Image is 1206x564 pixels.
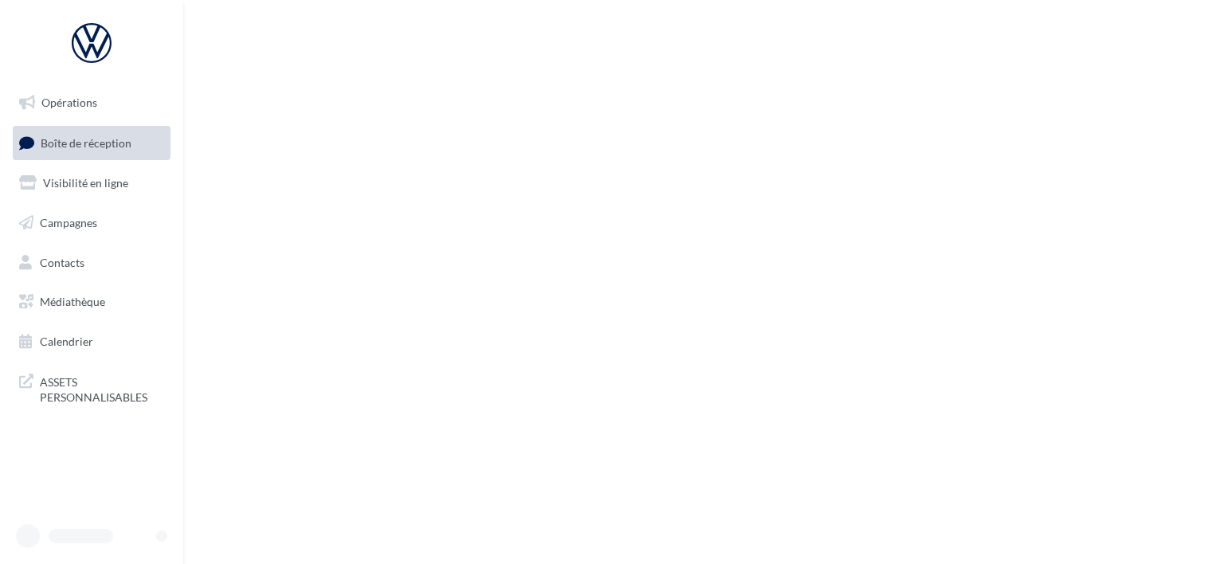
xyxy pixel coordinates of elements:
a: Contacts [10,246,174,280]
span: Calendrier [40,335,93,348]
a: Calendrier [10,325,174,358]
span: Médiathèque [40,295,105,308]
span: Campagnes [40,216,97,229]
span: ASSETS PERSONNALISABLES [40,371,164,405]
a: Visibilité en ligne [10,166,174,200]
a: Opérations [10,86,174,119]
span: Visibilité en ligne [43,176,128,190]
span: Contacts [40,255,84,268]
span: Boîte de réception [41,135,131,149]
a: Médiathèque [10,285,174,319]
span: Opérations [41,96,97,109]
a: Boîte de réception [10,126,174,160]
a: Campagnes [10,206,174,240]
a: ASSETS PERSONNALISABLES [10,365,174,412]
